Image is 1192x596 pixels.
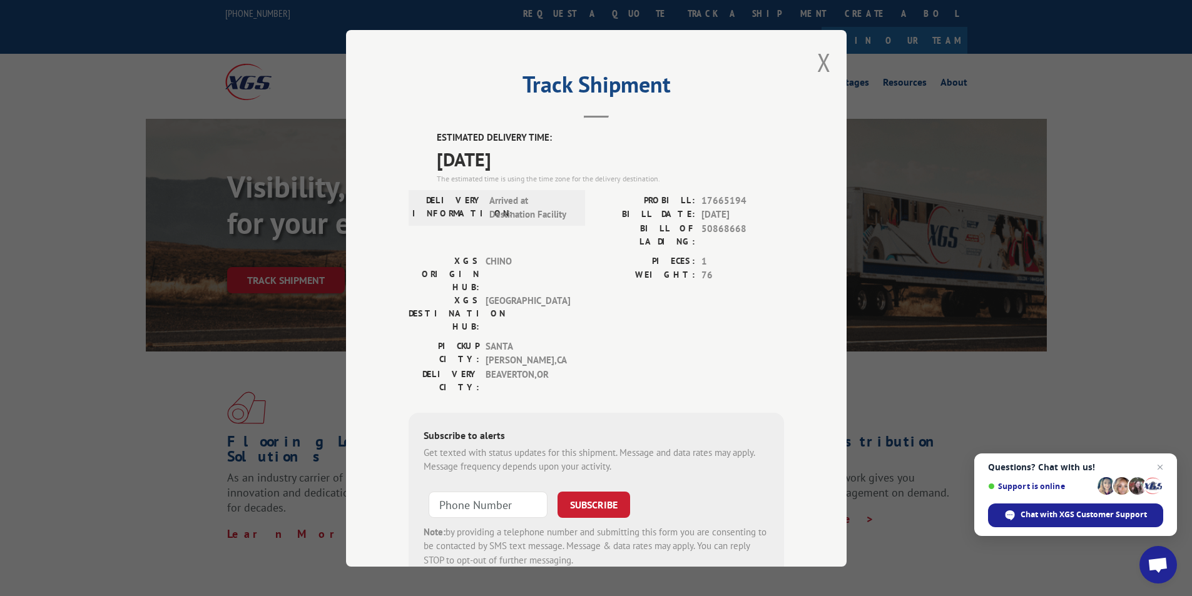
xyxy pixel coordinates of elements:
label: ESTIMATED DELIVERY TIME: [437,131,784,145]
span: Questions? Chat with us! [988,462,1163,472]
label: XGS ORIGIN HUB: [409,254,479,293]
div: Chat with XGS Customer Support [988,503,1163,527]
span: Close chat [1153,460,1168,475]
button: Close modal [817,46,831,79]
span: BEAVERTON , OR [486,367,570,393]
div: Get texted with status updates for this shipment. Message and data rates may apply. Message frequ... [424,445,769,473]
span: [DATE] [437,144,784,173]
label: PROBILL: [596,193,695,208]
strong: Note: [424,525,446,537]
div: by providing a telephone number and submitting this form you are consenting to be contacted by SM... [424,525,769,567]
label: PICKUP CITY: [409,339,479,367]
span: Arrived at Destination Facility [489,193,574,221]
span: Support is online [988,482,1093,491]
label: BILL OF LADING: [596,221,695,248]
span: [DATE] [701,208,784,222]
label: XGS DESTINATION HUB: [409,293,479,333]
h2: Track Shipment [409,76,784,99]
div: Open chat [1139,546,1177,583]
span: 17665194 [701,193,784,208]
span: 76 [701,268,784,283]
label: WEIGHT: [596,268,695,283]
label: PIECES: [596,254,695,268]
div: The estimated time is using the time zone for the delivery destination. [437,173,784,184]
span: 50868668 [701,221,784,248]
span: Chat with XGS Customer Support [1021,509,1147,520]
button: SUBSCRIBE [558,491,630,517]
input: Phone Number [429,491,548,517]
label: BILL DATE: [596,208,695,222]
span: CHINO [486,254,570,293]
label: DELIVERY INFORMATION: [412,193,483,221]
span: 1 [701,254,784,268]
span: [GEOGRAPHIC_DATA] [486,293,570,333]
label: DELIVERY CITY: [409,367,479,393]
span: SANTA [PERSON_NAME] , CA [486,339,570,367]
div: Subscribe to alerts [424,427,769,445]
